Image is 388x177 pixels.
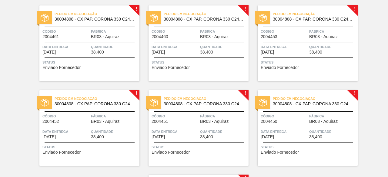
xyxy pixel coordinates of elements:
[273,17,353,21] span: 30004808 - CX PAP. CORONA 330 C24 WAVE
[261,129,308,135] span: Data entrega
[91,44,138,50] span: Quantidade
[41,14,48,22] img: status
[200,44,247,50] span: Quantidade
[261,135,274,139] span: 26/09/2025
[164,96,249,102] span: Pedido em Negociação
[42,50,56,54] span: 12/09/2025
[261,65,299,70] span: Enviado Fornecedor
[42,59,138,65] span: Status
[200,34,229,39] span: BR03 - Aquiraz
[91,50,104,54] span: 38,400
[152,119,168,124] span: 2004451
[91,28,138,34] span: Fábrica
[152,135,165,139] span: 25/09/2025
[261,50,274,54] span: 23/09/2025
[55,102,135,106] span: 30004808 - CX PAP. CORONA 330 C24 WAVE
[309,28,356,34] span: Fábrica
[273,102,353,106] span: 30004808 - CX PAP. CORONA 330 C24 WAVE
[261,144,356,150] span: Status
[42,135,56,139] span: 24/09/2025
[30,5,139,81] a: !statusPedido em Negociação30004808 - CX PAP. CORONA 330 C24 WAVECódigo2004461FábricaBR03 - Aquir...
[152,44,199,50] span: Data entrega
[91,113,138,119] span: Fábrica
[30,90,139,166] a: !statusPedido em Negociação30004808 - CX PAP. CORONA 330 C24 WAVECódigo2004452FábricaBR03 - Aquir...
[42,129,89,135] span: Data entrega
[164,17,244,21] span: 30004808 - CX PAP. CORONA 330 C24 WAVE
[249,5,358,81] a: !statusPedido em Negociação30004808 - CX PAP. CORONA 330 C24 WAVECódigo2004453FábricaBR03 - Aquir...
[200,135,213,139] span: 38,400
[309,50,322,54] span: 38,400
[55,96,139,102] span: Pedido em Negociação
[42,34,59,39] span: 2004461
[309,119,338,124] span: BR03 - Aquiraz
[309,113,356,119] span: Fábrica
[152,113,199,119] span: Código
[91,34,119,39] span: BR03 - Aquiraz
[91,129,138,135] span: Quantidade
[249,90,358,166] a: !statusPedido em Negociação30004808 - CX PAP. CORONA 330 C24 WAVECódigo2004450FábricaBR03 - Aquir...
[200,113,247,119] span: Fábrica
[41,99,48,107] img: status
[261,113,308,119] span: Código
[200,129,247,135] span: Quantidade
[152,50,165,54] span: 13/09/2025
[309,44,356,50] span: Quantidade
[261,28,308,34] span: Código
[150,14,158,22] img: status
[309,34,338,39] span: BR03 - Aquiraz
[164,102,244,106] span: 30004808 - CX PAP. CORONA 330 C24 WAVE
[152,65,190,70] span: Enviado Fornecedor
[261,34,277,39] span: 2004453
[259,14,267,22] img: status
[55,11,139,17] span: Pedido em Negociação
[42,113,89,119] span: Código
[152,28,199,34] span: Código
[273,96,358,102] span: Pedido em Negociação
[42,44,89,50] span: Data entrega
[91,119,119,124] span: BR03 - Aquiraz
[42,144,138,150] span: Status
[42,28,89,34] span: Código
[42,65,81,70] span: Enviado Fornecedor
[55,17,135,21] span: 30004808 - CX PAP. CORONA 330 C24 WAVE
[309,135,322,139] span: 38,400
[139,90,249,166] a: !statusPedido em Negociação30004808 - CX PAP. CORONA 330 C24 WAVECódigo2004451FábricaBR03 - Aquir...
[42,150,81,155] span: Enviado Fornecedor
[42,119,59,124] span: 2004452
[152,144,247,150] span: Status
[152,129,199,135] span: Data entrega
[261,119,277,124] span: 2004450
[200,50,213,54] span: 38,400
[152,150,190,155] span: Enviado Fornecedor
[273,11,358,17] span: Pedido em Negociação
[139,5,249,81] a: !statusPedido em Negociação30004808 - CX PAP. CORONA 330 C24 WAVECódigo2004460FábricaBR03 - Aquir...
[91,135,104,139] span: 38,400
[261,59,356,65] span: Status
[259,99,267,107] img: status
[200,119,229,124] span: BR03 - Aquiraz
[150,99,158,107] img: status
[164,11,249,17] span: Pedido em Negociação
[152,34,168,39] span: 2004460
[200,28,247,34] span: Fábrica
[309,129,356,135] span: Quantidade
[152,59,247,65] span: Status
[261,150,299,155] span: Enviado Fornecedor
[261,44,308,50] span: Data entrega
